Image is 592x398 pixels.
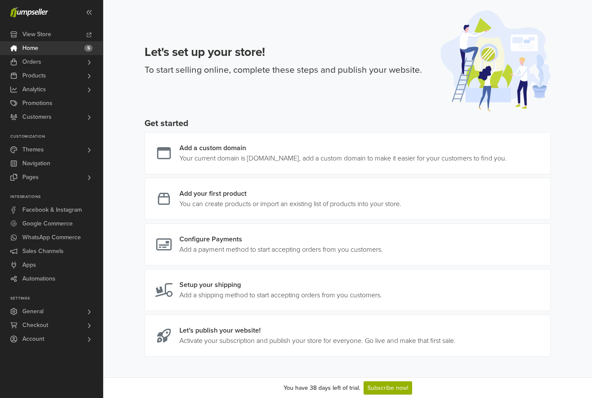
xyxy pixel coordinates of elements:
[145,45,422,60] h3: Let's set up your store!
[22,69,46,83] span: Products
[22,83,46,96] span: Analytics
[10,296,103,301] p: Settings
[22,28,51,41] span: View Store
[22,143,44,157] span: Themes
[22,203,82,217] span: Facebook & Instagram
[22,332,44,346] span: Account
[22,170,39,184] span: Pages
[22,96,52,110] span: Promotions
[22,272,55,286] span: Automations
[22,41,38,55] span: Home
[22,55,41,69] span: Orders
[22,157,50,170] span: Navigation
[22,258,36,272] span: Apps
[10,134,103,139] p: Customization
[22,305,43,318] span: General
[22,244,64,258] span: Sales Channels
[22,217,73,231] span: Google Commerce
[22,231,81,244] span: WhatsApp Commerce
[10,194,103,200] p: Integrations
[284,383,360,392] div: You have 38 days left of trial.
[441,10,551,111] img: onboarding-illustration-afe561586f57c9d3ab25.svg
[84,45,92,52] span: 5
[145,63,422,77] p: To start selling online, complete these steps and publish your website.
[145,118,551,129] h5: Get started
[364,381,412,395] a: Subscribe now!
[22,318,48,332] span: Checkout
[22,110,52,124] span: Customers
